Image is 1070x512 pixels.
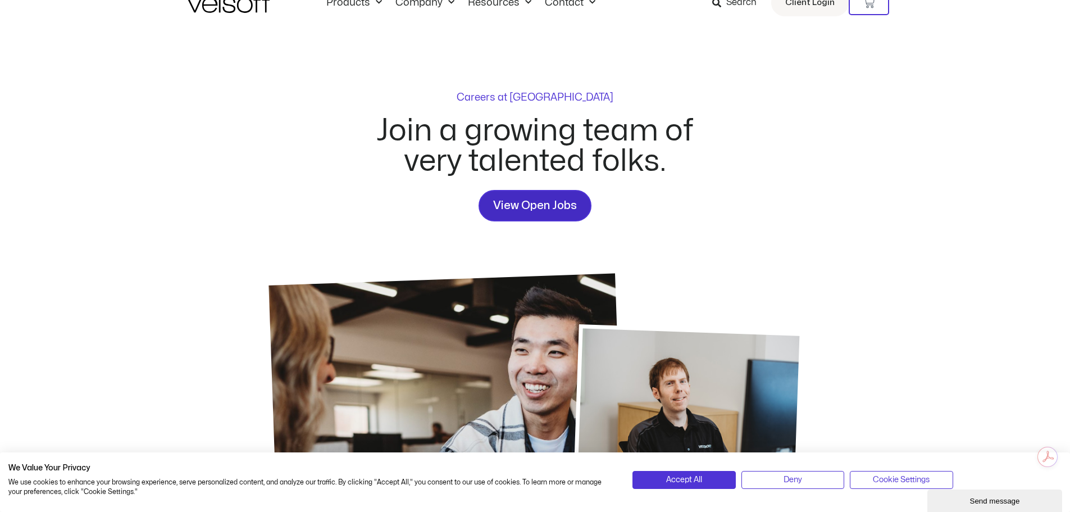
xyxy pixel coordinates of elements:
button: Deny all cookies [741,471,844,489]
iframe: chat widget [927,487,1064,512]
span: Accept All [666,474,702,486]
h2: Join a growing team of very talented folks. [363,116,707,176]
button: Accept all cookies [632,471,735,489]
span: Deny [784,474,802,486]
h2: We Value Your Privacy [8,463,616,473]
span: Cookie Settings [873,474,930,486]
a: View Open Jobs [479,190,591,221]
p: We use cookies to enhance your browsing experience, serve personalized content, and analyze our t... [8,478,616,497]
span: View Open Jobs [493,197,577,215]
p: Careers at [GEOGRAPHIC_DATA] [457,93,613,103]
button: Adjust cookie preferences [850,471,953,489]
